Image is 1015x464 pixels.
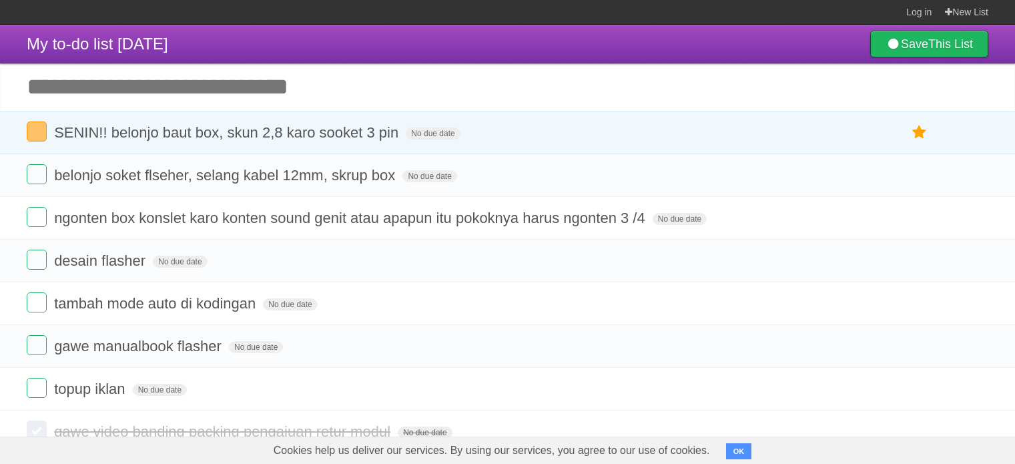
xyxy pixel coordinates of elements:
[27,421,47,441] label: Done
[27,207,47,227] label: Done
[54,124,402,141] span: SENIN!! belonjo baut box, skun 2,8 karo sooket 3 pin
[27,35,168,53] span: My to-do list [DATE]
[406,128,460,140] span: No due date
[907,122,932,144] label: Star task
[928,37,973,51] b: This List
[54,381,128,397] span: topup iklan
[27,292,47,312] label: Done
[27,335,47,355] label: Done
[54,252,149,269] span: desain flasher
[133,384,187,396] span: No due date
[260,437,723,464] span: Cookies help us deliver our services. By using our services, you agree to our use of cookies.
[870,31,988,57] a: SaveThis List
[402,170,456,182] span: No due date
[27,122,47,142] label: Done
[653,213,707,225] span: No due date
[398,427,452,439] span: No due date
[27,250,47,270] label: Done
[263,298,317,310] span: No due date
[54,167,398,184] span: belonjo soket flseher, selang kabel 12mm, skrup box
[27,164,47,184] label: Done
[726,443,752,459] button: OK
[54,295,259,312] span: tambah mode auto di kodingan
[27,378,47,398] label: Done
[54,210,649,226] span: ngonten box konslet karo konten sound genit atau apapun itu pokoknya harus ngonten 3 /4
[54,423,394,440] span: gawe video banding packing pengajuan retur modul
[54,338,225,355] span: gawe manualbook flasher
[229,341,283,353] span: No due date
[153,256,207,268] span: No due date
